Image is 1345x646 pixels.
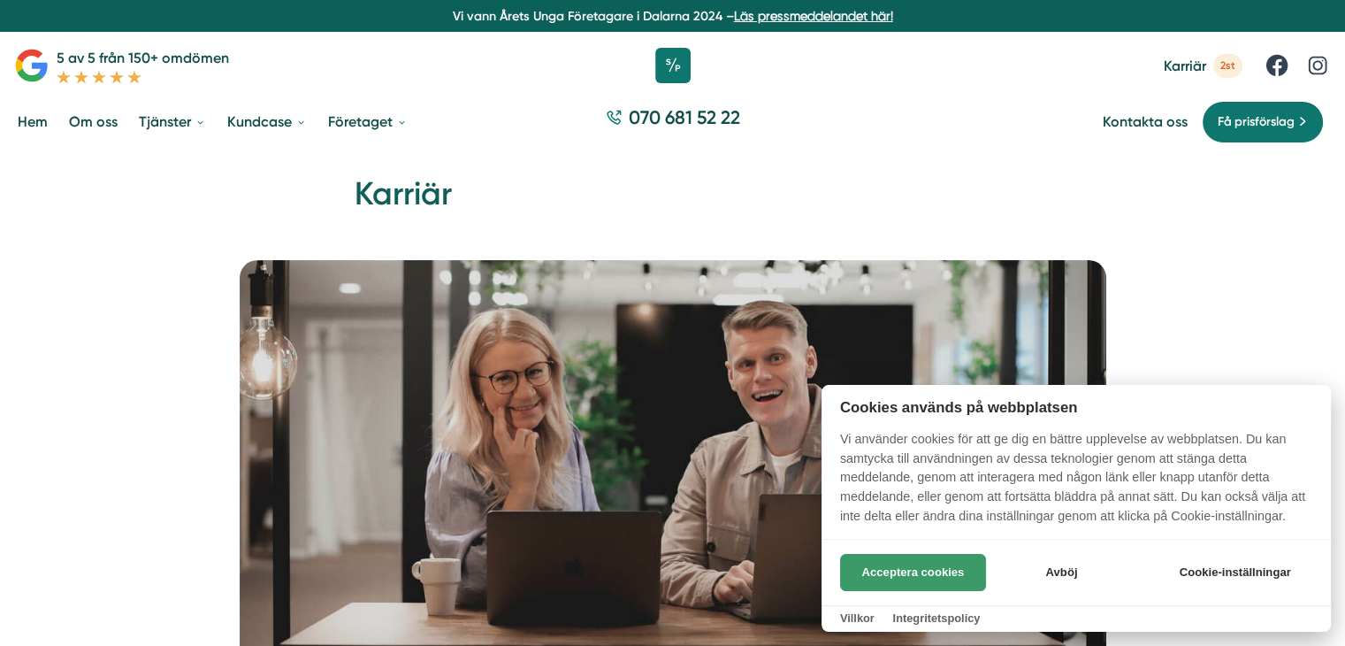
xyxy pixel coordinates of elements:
button: Cookie-inställningar [1158,554,1312,591]
a: Villkor [840,611,875,625]
button: Acceptera cookies [840,554,986,591]
a: Integritetspolicy [892,611,980,625]
h2: Cookies används på webbplatsen [822,399,1331,416]
p: Vi använder cookies för att ge dig en bättre upplevelse av webbplatsen. Du kan samtycka till anvä... [822,430,1331,538]
button: Avböj [991,554,1132,591]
